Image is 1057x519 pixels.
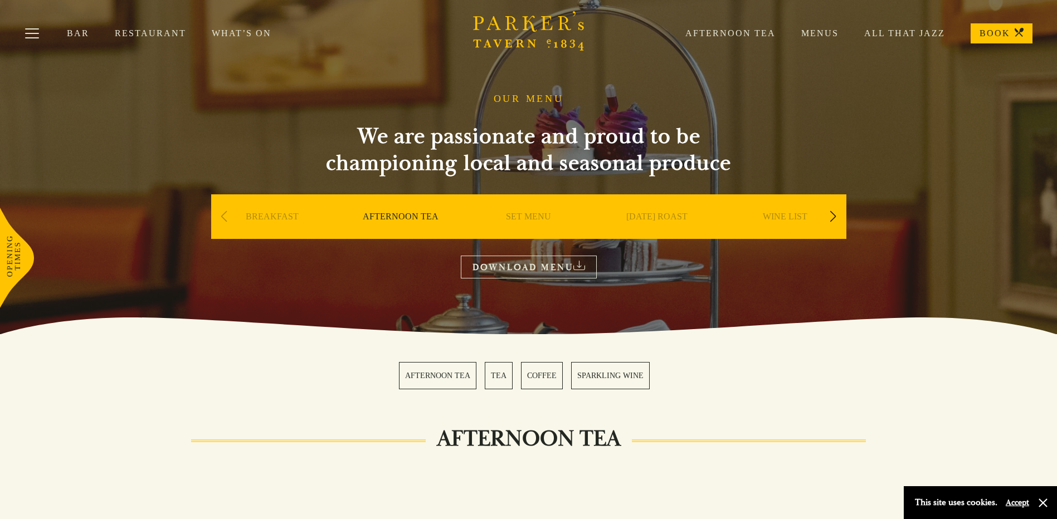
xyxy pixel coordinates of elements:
[399,362,476,389] a: 1 / 4
[485,362,513,389] a: 2 / 4
[246,211,299,256] a: BREAKFAST
[915,494,997,511] p: This site uses cookies.
[596,194,718,272] div: 4 / 9
[339,194,462,272] div: 2 / 9
[626,211,688,256] a: [DATE] ROAST
[426,425,632,452] h2: AFTERNOON TEA
[521,362,563,389] a: 3 / 4
[1006,497,1029,508] button: Accept
[724,194,846,272] div: 5 / 9
[306,123,752,177] h2: We are passionate and proud to be championing local and seasonal produce
[494,93,564,105] h1: OUR MENU
[461,256,597,278] a: DOWNLOAD MENU
[571,362,650,389] a: 4 / 4
[217,204,232,229] div: Previous slide
[763,211,807,256] a: WINE LIST
[826,204,841,229] div: Next slide
[1037,497,1049,508] button: Close and accept
[363,211,439,256] a: AFTERNOON TEA
[467,194,590,272] div: 3 / 9
[506,211,551,256] a: SET MENU
[211,194,334,272] div: 1 / 9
